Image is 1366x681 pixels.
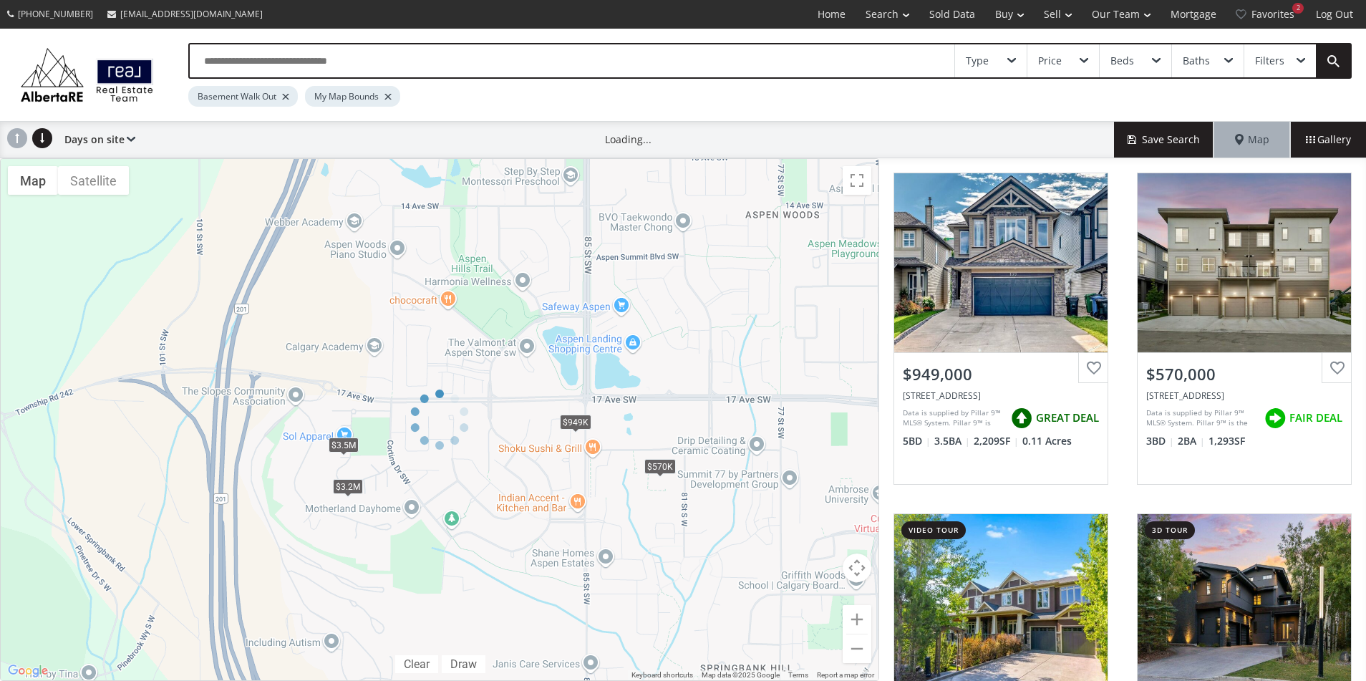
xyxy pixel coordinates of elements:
[1208,434,1245,448] span: 1,293 SF
[100,1,270,27] a: [EMAIL_ADDRESS][DOMAIN_NAME]
[1038,56,1062,66] div: Price
[1289,410,1342,425] span: FAIR DEAL
[1007,404,1036,433] img: rating icon
[1146,390,1342,402] div: 2117 81 Street SW #86, Calgary, AB T3H3V8
[1022,434,1072,448] span: 0.11 Acres
[1235,132,1269,147] span: Map
[1123,158,1366,499] a: $570,000[STREET_ADDRESS]Data is supplied by Pillar 9™ MLS® System. Pillar 9™ is the owner of the ...
[18,8,93,20] span: [PHONE_NUMBER]
[120,8,263,20] span: [EMAIL_ADDRESS][DOMAIN_NAME]
[1255,56,1284,66] div: Filters
[14,44,160,105] img: Logo
[1306,132,1351,147] span: Gallery
[1214,122,1290,158] div: Map
[1114,122,1214,158] button: Save Search
[1110,56,1134,66] div: Beds
[1292,3,1304,14] div: 2
[1146,434,1174,448] span: 3 BD
[1178,434,1205,448] span: 2 BA
[305,86,400,107] div: My Map Bounds
[1261,404,1289,433] img: rating icon
[903,434,931,448] span: 5 BD
[879,158,1123,499] a: $949,000[STREET_ADDRESS]Data is supplied by Pillar 9™ MLS® System. Pillar 9™ is the owner of the ...
[903,407,1004,429] div: Data is supplied by Pillar 9™ MLS® System. Pillar 9™ is the owner of the copyright in its MLS® Sy...
[974,434,1019,448] span: 2,209 SF
[188,86,298,107] div: Basement Walk Out
[1290,122,1366,158] div: Gallery
[605,132,651,147] div: Loading...
[934,434,970,448] span: 3.5 BA
[1036,410,1099,425] span: GREAT DEAL
[903,390,1099,402] div: 139 Street Moritz Terrace SW, Calgary, AB T3H 5Y1
[1183,56,1210,66] div: Baths
[966,56,989,66] div: Type
[1146,407,1257,429] div: Data is supplied by Pillar 9™ MLS® System. Pillar 9™ is the owner of the copyright in its MLS® Sy...
[57,122,135,158] div: Days on site
[903,363,1099,385] div: $949,000
[1146,363,1342,385] div: $570,000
